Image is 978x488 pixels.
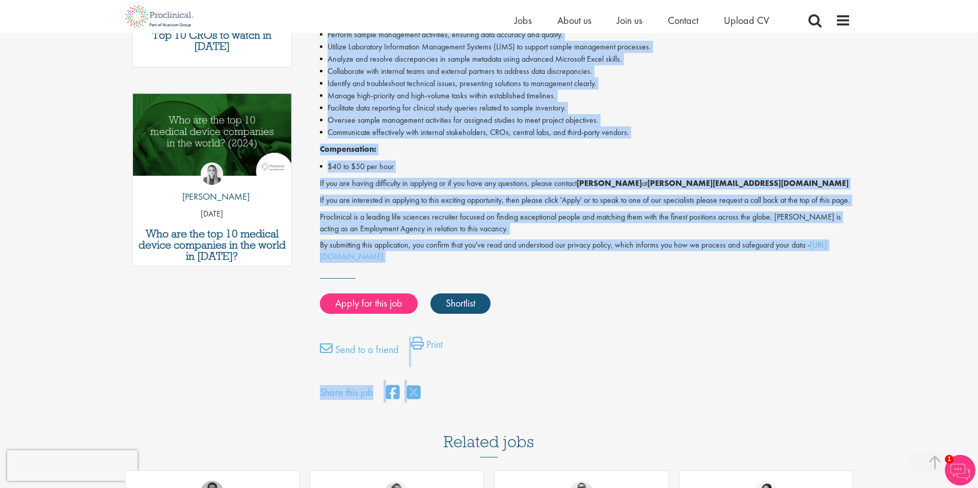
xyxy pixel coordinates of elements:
a: Join us [617,14,642,27]
label: Share this job [320,385,373,400]
a: Send to a friend [320,342,399,362]
p: If you are having difficulty in applying or if you have any questions, please contact at [320,178,851,189]
a: Contact [668,14,698,27]
a: About us [557,14,591,27]
a: share on facebook [386,382,399,404]
strong: [PERSON_NAME][EMAIL_ADDRESS][DOMAIN_NAME] [647,178,849,188]
iframe: reCAPTCHA [7,450,138,481]
p: By submitting this application, you confirm that you've read and understood our privacy policy, w... [320,239,851,263]
li: Identify and troubleshoot technical issues, presenting solutions to management clearly. [320,77,851,90]
a: Who are the top 10 medical device companies in the world in [DATE]? [138,228,286,262]
li: Perform sample management activities, ensuring data accuracy and quality. [320,29,851,41]
li: Analyze and resolve discrepancies in sample metadata using advanced Microsoft Excel skills. [320,53,851,65]
a: [URL][DOMAIN_NAME] [320,239,827,262]
p: [PERSON_NAME] [175,190,250,203]
img: Chatbot [945,455,975,485]
li: Facilitate data reporting for clinical study queries related to sample inventory. [320,102,851,114]
a: Upload CV [724,14,769,27]
li: $40 to $50 per hour [320,160,851,173]
p: [DATE] [133,208,291,220]
img: Top 10 Medical Device Companies 2024 [133,94,291,176]
p: If you are interested in applying to this exciting opportunity, then please click 'Apply' or to s... [320,195,851,206]
span: 1 [945,455,954,464]
a: Shortlist [430,293,491,314]
li: Manage high-priority and high-volume tasks within established timelines. [320,90,851,102]
a: Link to a post [133,94,291,184]
a: Print [411,337,443,357]
strong: Compensation: [320,144,376,154]
a: Hannah Burke [PERSON_NAME] [175,162,250,208]
p: Proclinical is a leading life sciences recruiter focused on finding exceptional people and matchi... [320,211,851,235]
a: share on twitter [407,382,420,404]
a: Apply for this job [320,293,418,314]
li: Communicate effectively with internal stakeholders, CROs, central labs, and third-party vendors. [320,126,851,139]
a: Top 10 CROs to watch in [DATE] [138,30,286,52]
h3: Related jobs [444,408,534,457]
img: Hannah Burke [201,162,223,185]
strong: [PERSON_NAME] [577,178,642,188]
li: Utilize Laboratory Information Management Systems (LIMS) to support sample management processes. [320,41,851,53]
li: Collaborate with internal teams and external partners to address data discrepancies. [320,65,851,77]
li: Oversee sample management activities for assigned studies to meet project objectives. [320,114,851,126]
a: Jobs [514,14,532,27]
